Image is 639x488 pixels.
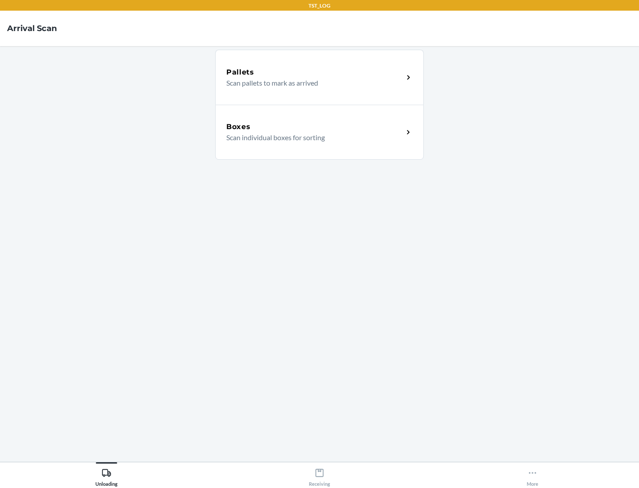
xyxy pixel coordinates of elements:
[226,132,396,143] p: Scan individual boxes for sorting
[215,105,424,160] a: BoxesScan individual boxes for sorting
[527,464,538,487] div: More
[226,67,254,78] h5: Pallets
[215,50,424,105] a: PalletsScan pallets to mark as arrived
[213,462,426,487] button: Receiving
[309,464,330,487] div: Receiving
[226,122,251,132] h5: Boxes
[308,2,331,10] p: TST_LOG
[226,78,396,88] p: Scan pallets to mark as arrived
[95,464,118,487] div: Unloading
[426,462,639,487] button: More
[7,23,57,34] h4: Arrival Scan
